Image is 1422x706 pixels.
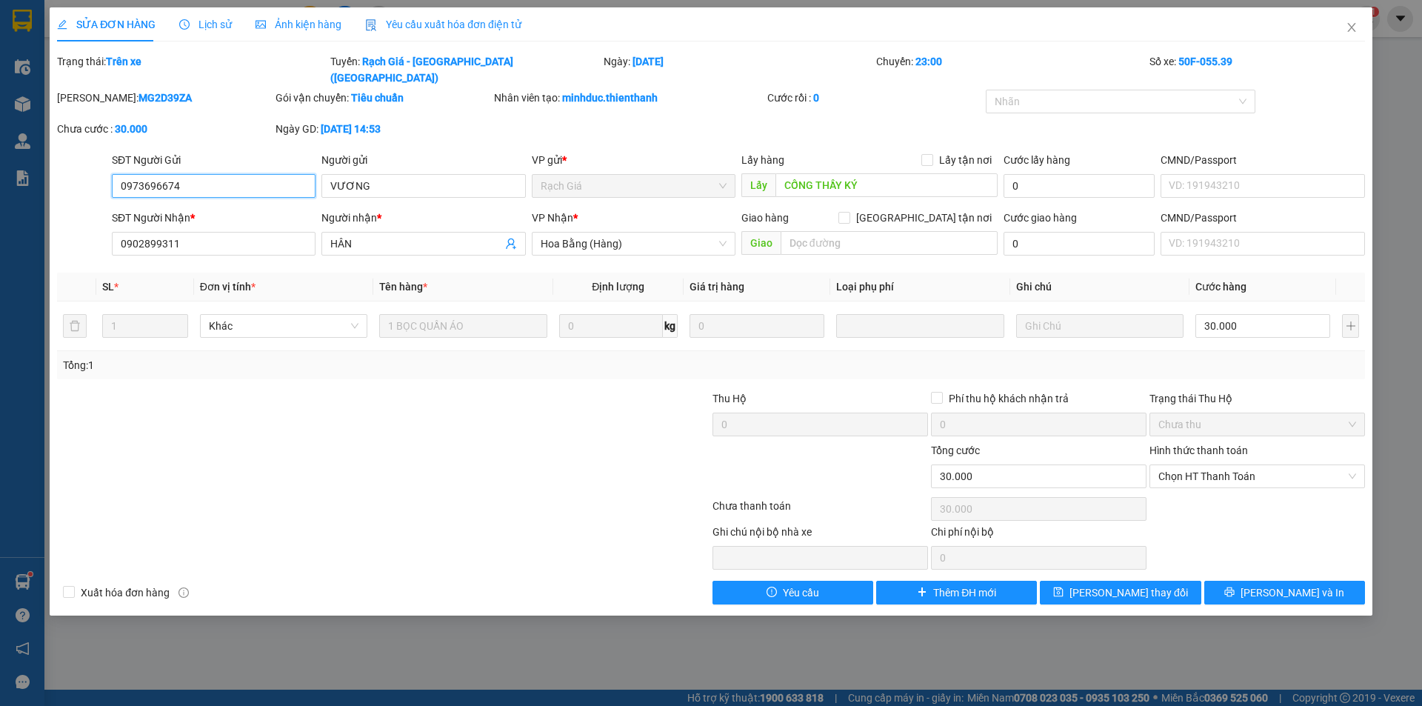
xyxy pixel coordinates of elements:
[321,123,381,135] b: [DATE] 14:53
[1158,465,1356,487] span: Chọn HT Thanh Toán
[329,53,602,86] div: Tuyến:
[712,524,928,546] div: Ghi chú nội bộ nhà xe
[917,587,927,599] span: plus
[741,231,781,255] span: Giao
[330,56,513,84] b: Rạch Giá - [GEOGRAPHIC_DATA] ([GEOGRAPHIC_DATA])
[1053,587,1064,599] span: save
[532,212,573,224] span: VP Nhận
[321,210,525,226] div: Người nhận
[1149,444,1248,456] label: Hình thức thanh toán
[532,152,735,168] div: VP gửi
[562,92,658,104] b: minhduc.thienthanh
[256,19,341,30] span: Ảnh kiện hàng
[783,585,819,601] span: Yêu cầu
[711,498,929,524] div: Chưa thanh toán
[63,357,549,373] div: Tổng: 1
[1331,7,1372,49] button: Close
[56,53,329,86] div: Trạng thái:
[875,53,1148,86] div: Chuyến:
[1178,56,1232,67] b: 50F-055.39
[933,152,998,168] span: Lấy tận nơi
[541,175,727,197] span: Rạch Giá
[931,444,980,456] span: Tổng cước
[115,123,147,135] b: 30.000
[178,587,189,598] span: info-circle
[102,281,114,293] span: SL
[63,314,87,338] button: delete
[1148,53,1366,86] div: Số xe:
[209,315,358,337] span: Khác
[494,90,764,106] div: Nhân viên tạo:
[276,121,491,137] div: Ngày GD:
[179,19,190,30] span: clock-circle
[767,587,777,599] span: exclamation-circle
[505,238,517,250] span: user-add
[365,19,521,30] span: Yêu cầu xuất hóa đơn điện tử
[106,56,141,67] b: Trên xe
[1004,154,1070,166] label: Cước lấy hàng
[75,585,176,601] span: Xuất hóa đơn hàng
[1195,281,1246,293] span: Cước hàng
[138,92,192,104] b: MG2D39ZA
[767,90,983,106] div: Cước rồi :
[775,173,998,197] input: Dọc đường
[741,212,789,224] span: Giao hàng
[1342,314,1358,338] button: plus
[57,19,156,30] span: SỬA ĐƠN HÀNG
[1161,210,1364,226] div: CMND/Passport
[1161,152,1364,168] div: CMND/Passport
[690,281,744,293] span: Giá trị hàng
[179,19,232,30] span: Lịch sử
[712,581,873,605] button: exclamation-circleYêu cầu
[602,53,875,86] div: Ngày:
[1040,581,1201,605] button: save[PERSON_NAME] thay đổi
[365,19,377,31] img: icon
[592,281,644,293] span: Định lượng
[663,314,678,338] span: kg
[1016,314,1184,338] input: Ghi Chú
[1069,585,1188,601] span: [PERSON_NAME] thay đổi
[1010,273,1189,302] th: Ghi chú
[632,56,664,67] b: [DATE]
[276,90,491,106] div: Gói vận chuyển:
[915,56,942,67] b: 23:00
[781,231,998,255] input: Dọc đường
[813,92,819,104] b: 0
[379,281,427,293] span: Tên hàng
[1224,587,1235,599] span: printer
[57,121,273,137] div: Chưa cước :
[200,281,256,293] span: Đơn vị tính
[1158,413,1356,436] span: Chưa thu
[1004,174,1155,198] input: Cước lấy hàng
[1004,212,1077,224] label: Cước giao hàng
[57,19,67,30] span: edit
[690,314,824,338] input: 0
[850,210,998,226] span: [GEOGRAPHIC_DATA] tận nơi
[876,581,1037,605] button: plusThêm ĐH mới
[943,390,1075,407] span: Phí thu hộ khách nhận trả
[933,585,996,601] span: Thêm ĐH mới
[1204,581,1365,605] button: printer[PERSON_NAME] và In
[712,393,747,404] span: Thu Hộ
[1346,21,1358,33] span: close
[1149,390,1365,407] div: Trạng thái Thu Hộ
[1241,585,1344,601] span: [PERSON_NAME] và In
[931,524,1146,546] div: Chi phí nội bộ
[321,152,525,168] div: Người gửi
[1004,232,1155,256] input: Cước giao hàng
[741,173,775,197] span: Lấy
[379,314,547,338] input: VD: Bàn, Ghế
[541,233,727,255] span: Hoa Bằng (Hàng)
[112,152,316,168] div: SĐT Người Gửi
[112,210,316,226] div: SĐT Người Nhận
[830,273,1009,302] th: Loại phụ phí
[741,154,784,166] span: Lấy hàng
[351,92,404,104] b: Tiêu chuẩn
[256,19,266,30] span: picture
[57,90,273,106] div: [PERSON_NAME]:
